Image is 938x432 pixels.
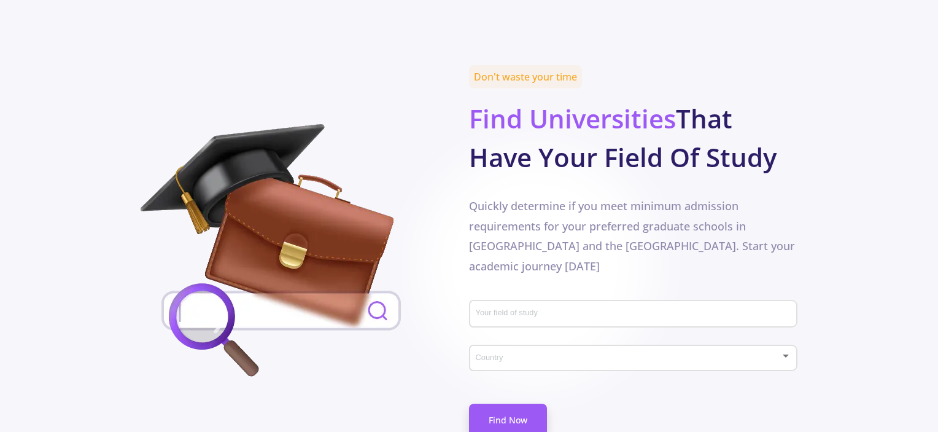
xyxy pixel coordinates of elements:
b: That Have Your Field Of Study [469,101,777,175]
img: field [141,124,422,382]
span: Quickly determine if you meet minimum admission requirements for your preferred graduate schools ... [469,198,795,273]
span: Find Universities [469,101,676,136]
span: Don't waste your time [469,65,582,88]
